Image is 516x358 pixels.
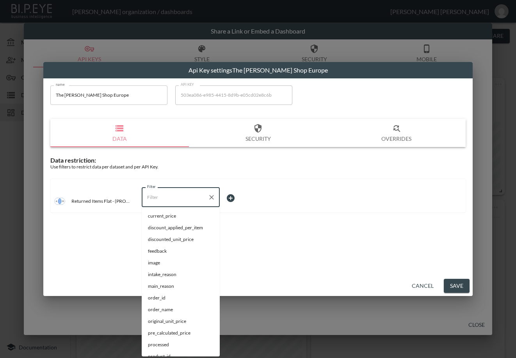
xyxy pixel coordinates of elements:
div: Use filters to restrict data per dataset and per API Key. [50,164,466,170]
span: main_reason [148,283,214,290]
span: original_unit_price [148,318,214,325]
span: discount_applied_per_item [148,224,214,231]
span: order_id [148,294,214,301]
span: order_name [148,306,214,313]
button: Security [189,119,327,147]
span: discounted_unit_price [148,236,214,243]
label: name [56,82,65,87]
span: current_price [148,213,214,220]
button: Data [50,119,189,147]
span: feedback [148,248,214,255]
h2: Api Key settings The [PERSON_NAME] Shop Europe [43,62,473,78]
span: image [148,259,214,266]
button: Overrides [327,119,466,147]
label: Filter [147,184,156,189]
label: API KEY [181,82,194,87]
span: Data restriction: [50,156,96,164]
button: Clear [206,192,217,203]
span: processed [148,341,214,348]
button: Cancel [409,279,437,293]
p: Returned Items Flat - (PROD) - v2 [71,198,132,204]
button: Save [444,279,470,293]
span: pre_calculated_price [148,330,214,337]
img: inner join icon [54,196,65,207]
input: Filter [145,191,205,204]
span: intake_reason [148,271,214,278]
